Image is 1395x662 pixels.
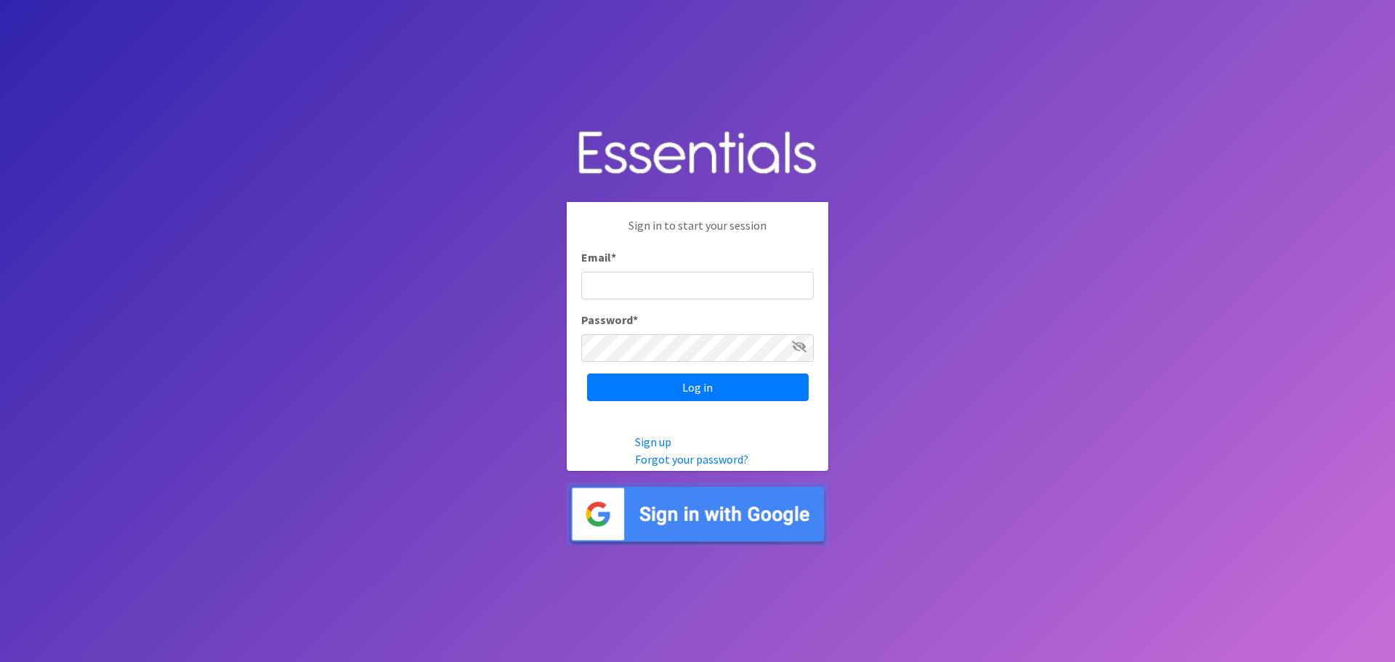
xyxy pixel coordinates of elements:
[581,249,616,266] label: Email
[611,250,616,265] abbr: required
[635,435,671,449] a: Sign up
[567,116,828,191] img: Human Essentials
[635,452,748,467] a: Forgot your password?
[567,483,828,546] img: Sign in with Google
[581,311,638,328] label: Password
[633,312,638,327] abbr: required
[581,217,814,249] p: Sign in to start your session
[587,374,809,401] input: Log in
